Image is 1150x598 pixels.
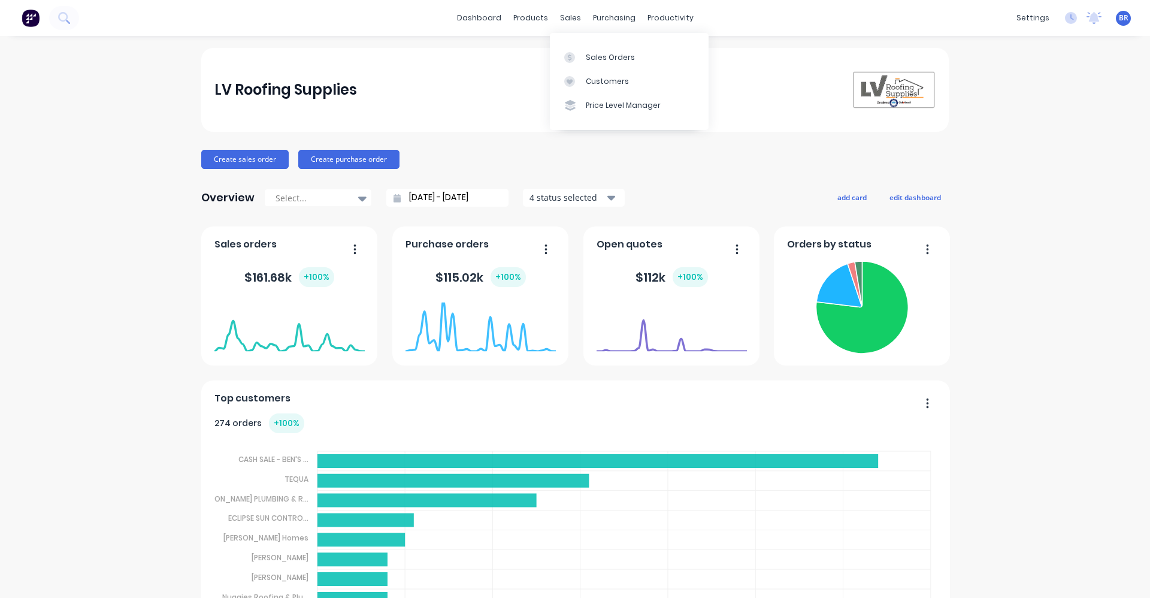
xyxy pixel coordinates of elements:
[285,474,308,484] tspan: TEQUA
[597,237,662,252] span: Open quotes
[550,70,709,93] a: Customers
[1119,13,1128,23] span: BR
[529,191,605,204] div: 4 status selected
[214,237,277,252] span: Sales orders
[405,237,489,252] span: Purchase orders
[852,71,936,109] img: LV Roofing Supplies
[586,100,661,111] div: Price Level Manager
[882,189,949,205] button: edit dashboard
[214,78,357,102] div: LV Roofing Supplies
[269,413,304,433] div: + 100 %
[451,9,507,27] a: dashboard
[787,237,871,252] span: Orders by status
[550,45,709,69] a: Sales Orders
[587,9,641,27] div: purchasing
[298,150,400,169] button: Create purchase order
[195,493,308,503] tspan: [PERSON_NAME] PLUMBING & R...
[673,267,708,287] div: + 100 %
[635,267,708,287] div: $ 112k
[586,52,635,63] div: Sales Orders
[201,150,289,169] button: Create sales order
[223,533,308,543] tspan: [PERSON_NAME] Homes
[491,267,526,287] div: + 100 %
[641,9,700,27] div: productivity
[830,189,874,205] button: add card
[238,454,308,464] tspan: CASH SALE - BEN'S ...
[22,9,40,27] img: Factory
[507,9,554,27] div: products
[299,267,334,287] div: + 100 %
[214,413,304,433] div: 274 orders
[252,552,308,563] tspan: [PERSON_NAME]
[244,267,334,287] div: $ 161.68k
[435,267,526,287] div: $ 115.02k
[523,189,625,207] button: 4 status selected
[252,572,308,582] tspan: [PERSON_NAME]
[586,76,629,87] div: Customers
[201,186,255,210] div: Overview
[228,513,308,523] tspan: ECLIPSE SUN CONTRO...
[550,93,709,117] a: Price Level Manager
[1010,9,1055,27] div: settings
[554,9,587,27] div: sales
